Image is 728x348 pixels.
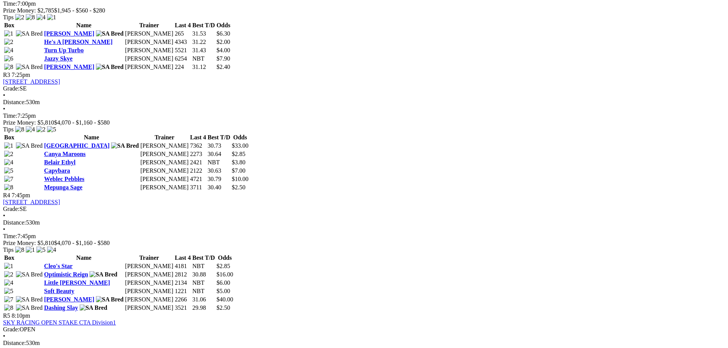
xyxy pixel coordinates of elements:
[3,326,20,332] span: Grade:
[3,0,17,7] span: Time:
[44,30,94,37] a: [PERSON_NAME]
[4,134,14,140] span: Box
[3,14,14,20] span: Tips
[44,39,112,45] a: He's A [PERSON_NAME]
[4,263,13,270] img: 1
[44,64,94,70] a: [PERSON_NAME]
[125,47,174,54] td: [PERSON_NAME]
[3,326,725,333] div: OPEN
[26,247,35,253] img: 1
[4,296,13,303] img: 7
[174,30,191,37] td: 265
[3,92,5,98] span: •
[12,312,30,319] span: 8:10pm
[44,304,78,311] a: Dashing Slay
[3,247,14,253] span: Tips
[44,254,124,262] th: Name
[217,55,230,62] span: $7.90
[140,175,189,183] td: [PERSON_NAME]
[16,296,43,303] img: SA Bred
[125,262,174,270] td: [PERSON_NAME]
[190,142,206,150] td: 7362
[16,30,43,37] img: SA Bred
[4,184,13,191] img: 8
[217,296,233,303] span: $40.00
[174,296,191,303] td: 2266
[207,184,231,191] td: 30.40
[47,247,56,253] img: 4
[16,64,43,70] img: SA Bred
[44,167,70,174] a: Capybara
[54,7,105,14] span: $1,945 - $560 - $280
[26,14,35,21] img: 8
[44,159,75,165] a: Belair Ethyl
[4,279,13,286] img: 4
[4,288,13,295] img: 5
[3,319,116,326] a: SKY RACING OPEN STAKE CTA Division1
[217,271,233,278] span: $16.00
[140,159,189,166] td: [PERSON_NAME]
[47,126,56,133] img: 5
[125,271,174,278] td: [PERSON_NAME]
[140,150,189,158] td: [PERSON_NAME]
[3,99,26,105] span: Distance:
[190,159,206,166] td: 2421
[140,184,189,191] td: [PERSON_NAME]
[80,304,107,311] img: SA Bred
[3,106,5,112] span: •
[3,219,26,226] span: Distance:
[174,279,191,287] td: 2134
[111,142,139,149] img: SA Bred
[174,38,191,46] td: 4343
[192,30,215,37] td: 31.53
[217,39,230,45] span: $2.00
[3,240,725,247] div: Prize Money: $5,810
[3,126,14,133] span: Tips
[3,112,17,119] span: Time:
[125,287,174,295] td: [PERSON_NAME]
[174,287,191,295] td: 1221
[3,199,60,205] a: [STREET_ADDRESS]
[174,63,191,71] td: 224
[44,288,74,294] a: Soft Beauty
[96,296,124,303] img: SA Bred
[190,150,206,158] td: 2273
[15,247,24,253] img: 8
[44,296,94,303] a: [PERSON_NAME]
[16,271,43,278] img: SA Bred
[4,271,13,278] img: 2
[47,14,56,21] img: 1
[44,279,110,286] a: Little [PERSON_NAME]
[192,304,215,312] td: 29.98
[174,304,191,312] td: 3521
[16,304,43,311] img: SA Bred
[192,63,215,71] td: 31.12
[3,312,10,319] span: R5
[36,247,45,253] img: 5
[4,55,13,62] img: 6
[3,340,26,346] span: Distance:
[3,233,725,240] div: 7:45pm
[3,78,60,85] a: [STREET_ADDRESS]
[232,184,245,190] span: $2.50
[207,134,231,141] th: Best T/D
[216,22,231,29] th: Odds
[3,99,725,106] div: 530m
[174,55,191,62] td: 6254
[232,176,248,182] span: $10.00
[44,142,110,149] a: [GEOGRAPHIC_DATA]
[4,64,13,70] img: 8
[192,296,215,303] td: 31.06
[4,22,14,28] span: Box
[217,47,230,53] span: $4.00
[174,271,191,278] td: 2812
[174,254,191,262] th: Last 4
[125,304,174,312] td: [PERSON_NAME]
[190,184,206,191] td: 3711
[125,38,174,46] td: [PERSON_NAME]
[16,142,43,149] img: SA Bred
[4,142,13,149] img: 1
[4,167,13,174] img: 5
[3,85,20,92] span: Grade:
[140,142,189,150] td: [PERSON_NAME]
